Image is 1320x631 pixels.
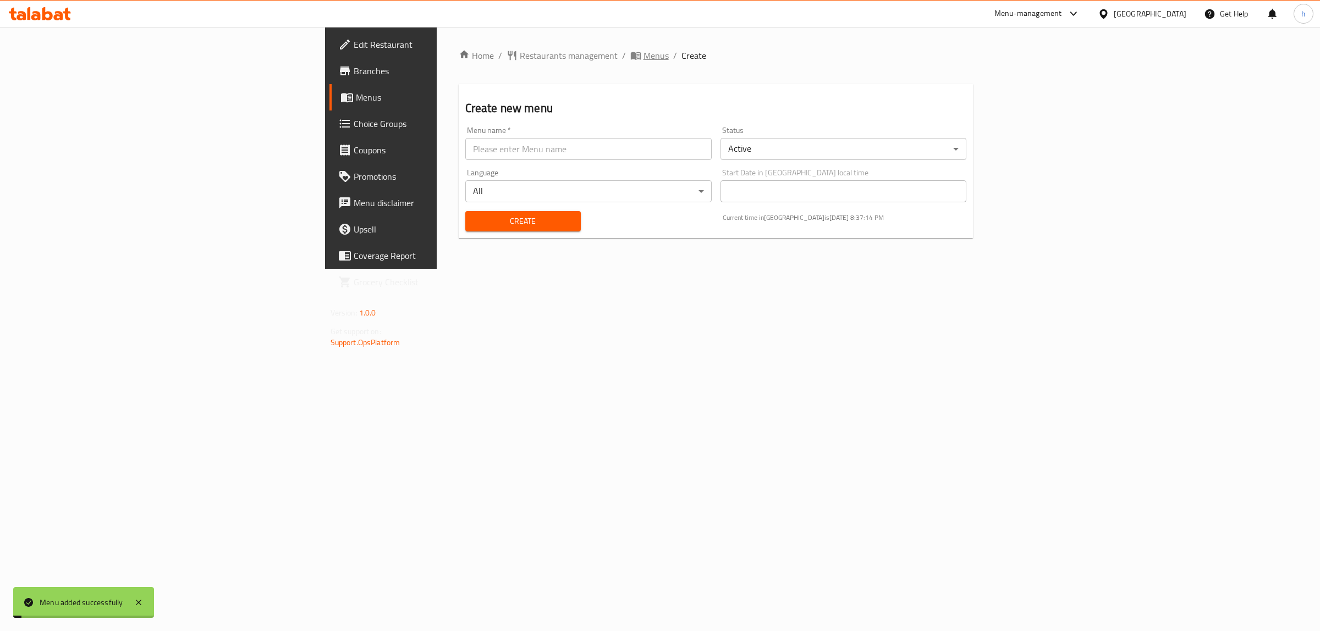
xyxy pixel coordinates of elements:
span: Version: [331,306,358,320]
p: Current time in [GEOGRAPHIC_DATA] is [DATE] 8:37:14 PM [723,213,967,223]
a: Promotions [329,163,546,190]
div: All [465,180,712,202]
a: Coverage Report [329,242,546,269]
a: Menus [630,49,669,62]
a: Upsell [329,216,546,242]
a: Edit Restaurant [329,31,546,58]
span: Menus [643,49,669,62]
span: Menus [356,91,537,104]
li: / [622,49,626,62]
div: [GEOGRAPHIC_DATA] [1114,8,1186,20]
span: Branches [354,64,537,78]
span: Menu disclaimer [354,196,537,209]
div: Menu-management [994,7,1062,20]
a: Grocery Checklist [329,269,546,295]
a: Menus [329,84,546,110]
li: / [673,49,677,62]
span: h [1301,8,1306,20]
span: Create [681,49,706,62]
h2: Create new menu [465,100,967,117]
span: Coupons [354,143,537,157]
div: Active [721,138,967,160]
span: Edit Restaurant [354,38,537,51]
button: Create [465,211,581,231]
a: Coupons [329,137,546,163]
nav: breadcrumb [459,49,974,62]
span: Get support on: [331,324,381,339]
span: Promotions [354,170,537,183]
span: Upsell [354,223,537,236]
span: Create [474,214,572,228]
span: 1.0.0 [359,306,376,320]
div: Menu added successfully [40,596,123,608]
span: Grocery Checklist [354,275,537,289]
input: Please enter Menu name [465,138,712,160]
span: Restaurants management [520,49,618,62]
span: Choice Groups [354,117,537,130]
a: Support.OpsPlatform [331,335,400,350]
span: Coverage Report [354,249,537,262]
a: Restaurants management [507,49,618,62]
a: Menu disclaimer [329,190,546,216]
a: Branches [329,58,546,84]
a: Choice Groups [329,110,546,137]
